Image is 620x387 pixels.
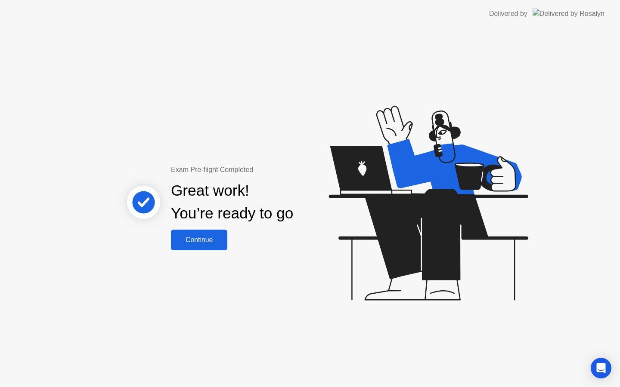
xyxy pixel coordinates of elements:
button: Continue [171,230,227,250]
img: Delivered by Rosalyn [533,9,604,18]
div: Great work! You’re ready to go [171,179,293,225]
div: Open Intercom Messenger [591,358,611,378]
div: Continue [174,236,225,244]
div: Delivered by [489,9,527,19]
div: Exam Pre-flight Completed [171,165,349,175]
